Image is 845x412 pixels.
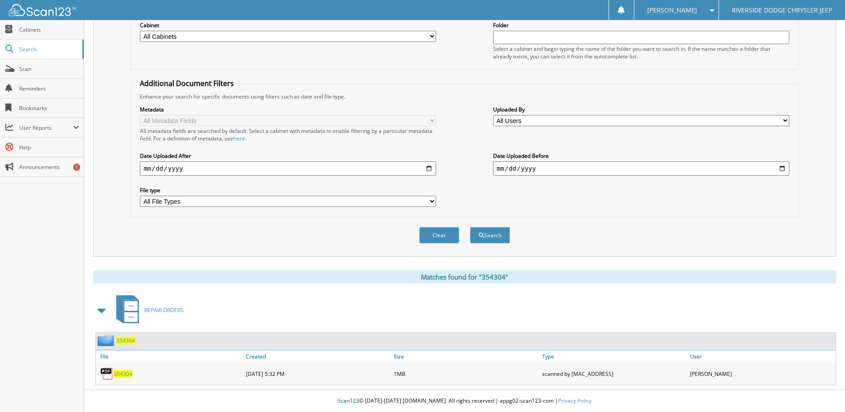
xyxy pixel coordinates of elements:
span: [PERSON_NAME] [647,8,697,13]
input: start [140,161,436,176]
label: Date Uploaded After [140,152,436,160]
span: Help [19,144,79,151]
a: Type [540,350,688,363]
a: here [233,135,245,142]
img: folder2.png [98,335,116,346]
input: end [493,161,789,176]
div: Matches found for "354304" [93,270,836,284]
div: 1 [73,164,80,171]
a: File [96,350,244,363]
legend: Additional Document Filters [135,78,238,88]
span: Scan [19,65,79,73]
iframe: Chat Widget [800,369,845,412]
button: Search [470,227,510,243]
div: All metadata fields are searched by default. Select a cabinet with metadata to enable filtering b... [140,127,436,142]
span: Reminders [19,85,79,92]
span: User Reports [19,124,73,132]
div: scanned by [MAC_ADDRESS] [540,365,688,383]
span: RIVERSIDE DODGE CHRYSLER JEEP [732,8,832,13]
img: scan123-logo-white.svg [9,4,76,16]
div: © [DATE]-[DATE] [DOMAIN_NAME]. All rights reserved | appg02-scan123-com | [84,390,845,412]
label: Uploaded By [493,106,789,113]
div: Select a cabinet and begin typing the name of the folder you want to search in. If the name match... [493,45,789,60]
label: Folder [493,21,789,29]
a: User [688,350,836,363]
div: [DATE] 5:32 PM [244,365,392,383]
label: Metadata [140,106,436,113]
div: 1MB [392,365,539,383]
label: File type [140,186,436,194]
button: Clear [419,227,459,243]
a: Size [392,350,539,363]
div: [PERSON_NAME] [688,365,836,383]
img: PDF.png [100,367,114,380]
a: 354304 [114,370,132,378]
span: Announcements [19,163,79,171]
span: REPAIR ORDERS [144,306,184,314]
span: Bookmarks [19,104,79,112]
a: REPAIR ORDERS [111,293,184,328]
div: Enhance your search for specific documents using filters such as date and file type. [135,93,793,100]
label: Date Uploaded Before [493,152,789,160]
span: Search [19,45,78,53]
span: Cabinets [19,26,79,33]
a: Created [244,350,392,363]
a: Privacy Policy [558,397,592,404]
label: Cabinet [140,21,436,29]
span: Scan123 [338,397,359,404]
a: 354304 [116,337,135,344]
